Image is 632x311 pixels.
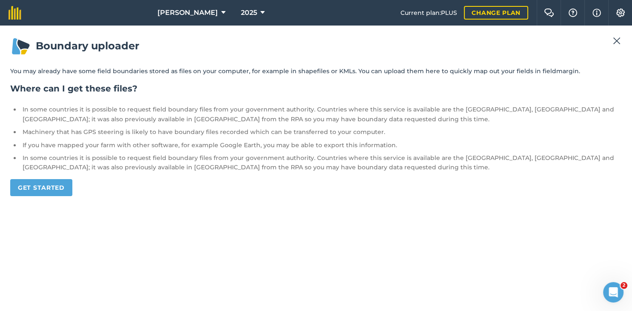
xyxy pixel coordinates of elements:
a: Change plan [464,6,528,20]
img: A question mark icon [568,9,578,17]
li: In some countries it is possible to request field boundary files from your government authority. ... [20,105,622,124]
img: A cog icon [615,9,626,17]
img: fieldmargin Logo [9,6,21,20]
li: Machinery that has GPS steering is likely to have boundary files recorded which can be transferre... [20,127,622,137]
p: You may already have some field boundaries stored as files on your computer, for example in shape... [10,66,622,76]
span: 2 [621,282,627,289]
iframe: Intercom live chat [603,282,623,302]
span: 2025 [241,8,257,18]
h1: Boundary uploader [10,36,622,56]
span: [PERSON_NAME] [157,8,218,18]
span: Current plan : PLUS [400,8,457,17]
a: Get started [10,179,72,196]
li: If you have mapped your farm with other software, for example Google Earth, you may be able to ex... [20,140,622,150]
h2: Where can I get these files? [10,83,622,94]
img: svg+xml;base64,PHN2ZyB4bWxucz0iaHR0cDovL3d3dy53My5vcmcvMjAwMC9zdmciIHdpZHRoPSIxNyIgaGVpZ2h0PSIxNy... [592,8,601,18]
img: Two speech bubbles overlapping with the left bubble in the forefront [544,9,554,17]
img: svg+xml;base64,PHN2ZyB4bWxucz0iaHR0cDovL3d3dy53My5vcmcvMjAwMC9zdmciIHdpZHRoPSIyMiIgaGVpZ2h0PSIzMC... [613,36,621,46]
li: In some countries it is possible to request field boundary files from your government authority. ... [20,153,622,172]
